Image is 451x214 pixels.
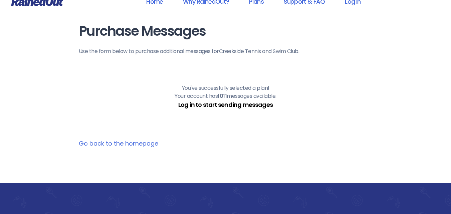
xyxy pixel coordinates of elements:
a: Log in to start sending messages [178,100,273,109]
p: You've successfully selected a plan! [182,84,269,92]
a: Go back to the homepage [79,139,158,148]
p: Use the form below to purchase additional messages for Creekside Tennis and Swim Club . [79,47,373,55]
p: Your account has messages available. [175,92,276,100]
h1: Purchase Messages [79,24,373,39]
b: 1011 [218,92,227,100]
